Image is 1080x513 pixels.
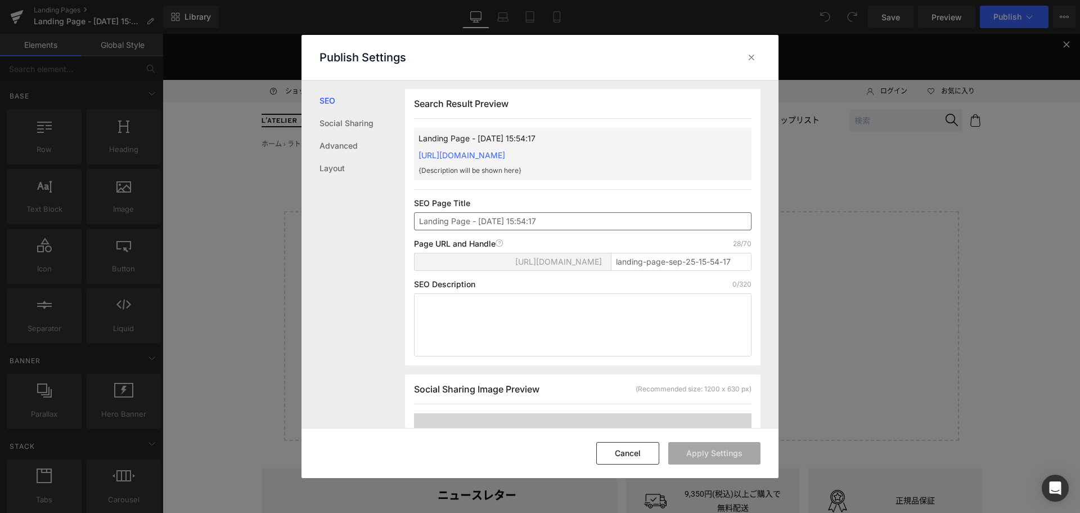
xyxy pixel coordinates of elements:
span: ラトリエ デ パルファム 公式オンラインストア [125,106,265,114]
a: 最新情報 [472,77,504,97]
p: {Description will be shown here} [418,166,711,176]
button: Cancel [596,442,659,465]
input: Enter page title... [611,253,751,271]
p: 0/320 [732,280,751,289]
p: Start building your page [139,204,778,217]
a: ブランドから探す [202,77,265,97]
span: ログイン [718,52,745,64]
a: 限定品/キット・コフレ [279,77,361,97]
span: Social Sharing Image Preview [414,383,539,395]
a: [URL][DOMAIN_NAME] [418,150,505,160]
input: 検索 [687,75,800,99]
a: SEO [319,90,405,112]
a: LINE公式アカウントの友だち追加はこちらから [388,25,530,33]
span: › [121,106,123,114]
a: カテゴリーから探す [517,77,588,97]
img: Icon_User.svg [704,52,711,64]
p: Landing Page - [DATE] 15:54:17 [418,132,711,145]
p: SEO Description [414,280,475,289]
a: Advanced [319,135,405,157]
img: Icon_Search.svg [783,80,795,92]
span: お気に入り [778,52,812,64]
a: お問い合わせ [192,52,253,64]
div: Open Intercom Messenger [1042,475,1069,502]
p: 9,350円(税込)以上ご購入で無料配送 [522,453,619,481]
a: ログイン [697,52,745,64]
a: Explore Template [408,341,510,364]
img: ラトリエ デ パルファム 公式オンラインストア [99,80,189,93]
a: ショッピングガイド [99,52,183,64]
a: ホーム [99,106,119,114]
span: お問い合わせ [213,52,253,64]
img: Icon_Shipping.svg [481,456,504,479]
a: Social Sharing [319,112,405,135]
p: or Drag & Drop elements from left sidebar [139,373,778,381]
span: こちらから [496,25,530,33]
div: (Recommended size: 1200 x 630 px) [636,384,751,394]
img: Icon_Quality.svg [664,456,686,479]
a: 新製品 [375,77,398,97]
p: 28/70 [733,239,751,248]
p: SEO Page Title [414,199,751,208]
img: Icon_ShoppingGuide.svg [106,52,116,63]
img: Icon_Heart_Empty.svg [765,54,772,61]
p: Page URL and Handle [414,239,503,248]
span: [URL][DOMAIN_NAME] [515,257,602,266]
nav: breadcrumbs [99,105,265,117]
a: ショップリスト [602,77,657,97]
span: ショッピングガイド [123,52,183,64]
img: Icon_Cart.svg [807,81,819,93]
h4: ニュースレター [192,452,436,472]
p: 正規品保証 [704,460,801,474]
p: [全製品対象] ご購入で選べるサンプル2点プレゼント！ [11,11,906,23]
img: Icon_Email.svg [199,55,206,60]
a: Layout [319,157,405,180]
span: Search Result Preview [414,98,508,109]
input: Enter your page title... [414,212,751,230]
button: Apply Settings [668,442,760,465]
p: Publish Settings [319,51,406,64]
a: ギフトガイド [412,77,459,97]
